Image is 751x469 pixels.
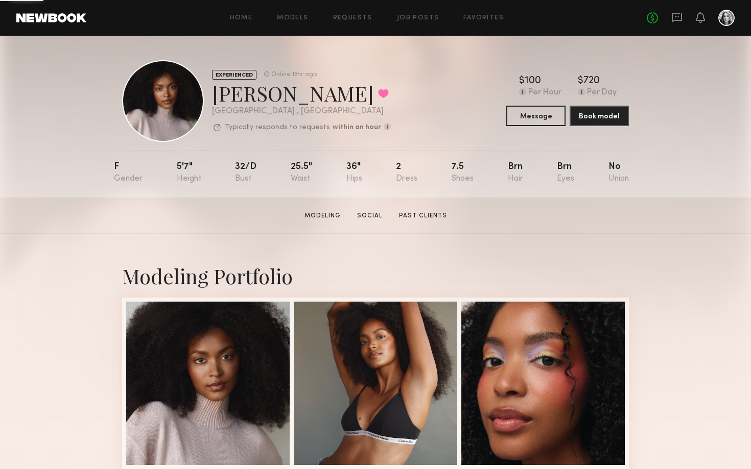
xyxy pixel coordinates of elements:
[235,162,256,183] div: 32/d
[525,76,541,86] div: 100
[225,124,330,131] p: Typically responds to requests
[583,76,600,86] div: 720
[578,76,583,86] div: $
[177,162,201,183] div: 5'7"
[333,124,381,131] b: within an hour
[395,211,451,220] a: Past Clients
[463,15,504,21] a: Favorites
[508,162,523,183] div: Brn
[212,107,391,116] div: [GEOGRAPHIC_DATA] , [GEOGRAPHIC_DATA]
[212,80,391,107] div: [PERSON_NAME]
[396,162,417,183] div: 2
[519,76,525,86] div: $
[506,106,566,126] button: Message
[528,88,561,97] div: Per Hour
[397,15,439,21] a: Job Posts
[353,211,387,220] a: Social
[300,211,345,220] a: Modeling
[608,162,629,183] div: No
[452,162,474,183] div: 7.5
[122,262,629,289] div: Modeling Portfolio
[230,15,253,21] a: Home
[346,162,362,183] div: 36"
[114,162,143,183] div: F
[557,162,574,183] div: Brn
[212,70,256,80] div: EXPERIENCED
[570,106,629,126] button: Book model
[291,162,312,183] div: 25.5"
[271,71,317,78] div: Online 15hr ago
[333,15,372,21] a: Requests
[587,88,617,97] div: Per Day
[277,15,308,21] a: Models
